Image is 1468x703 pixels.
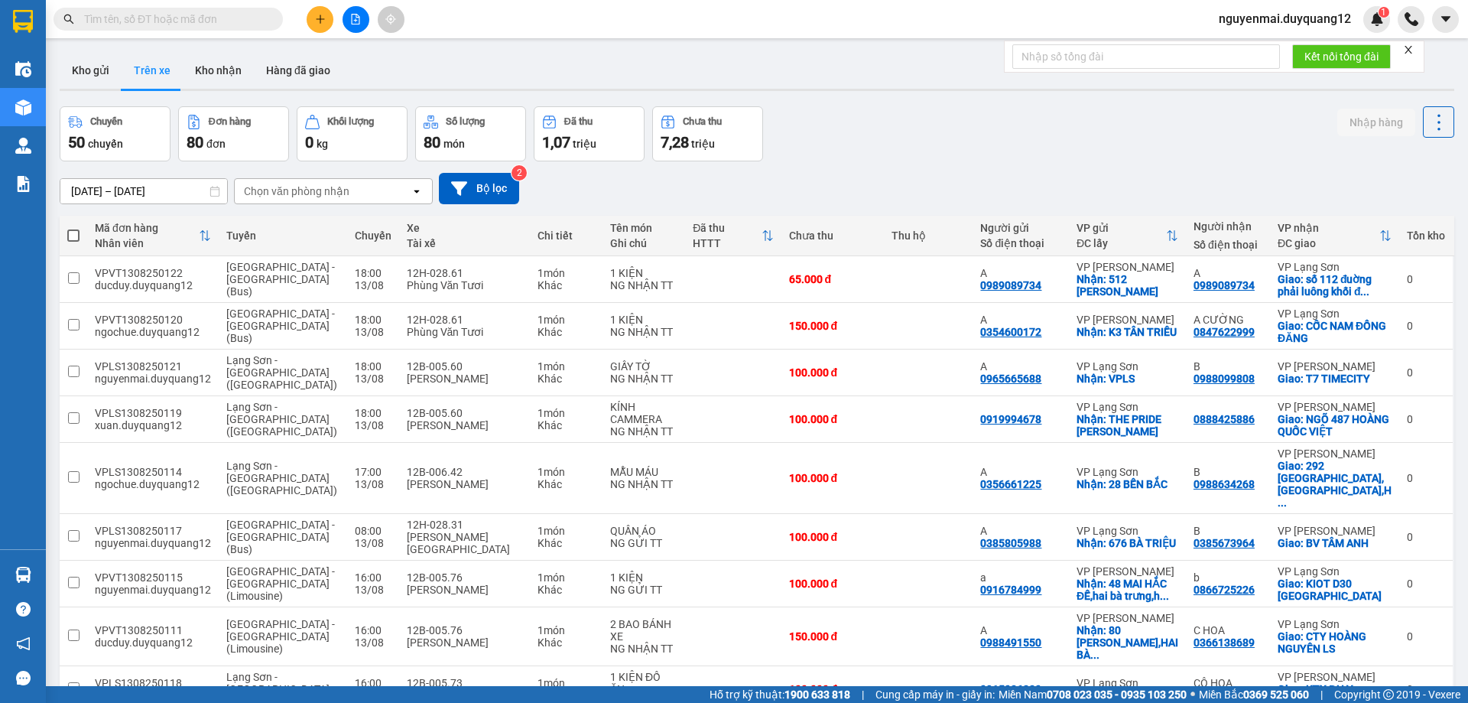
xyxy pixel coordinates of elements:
div: Khác [538,326,595,338]
div: VP [PERSON_NAME] [1278,448,1392,460]
div: 0866725226 [1194,584,1255,596]
div: nguyenmai.duyquang12 [95,373,211,385]
button: Kho gửi [60,52,122,89]
div: Chọn văn phòng nhận [244,184,349,199]
div: 100.000 đ [789,413,876,425]
img: warehouse-icon [15,567,31,583]
div: A [980,525,1060,537]
div: VPLS1308250118 [95,677,211,689]
div: Phùng Văn Tươi [407,326,523,338]
span: copyright [1383,689,1394,700]
div: VP gửi [1077,222,1166,234]
div: 16:00 [355,677,391,689]
div: VP [PERSON_NAME] [1077,612,1178,624]
div: ngochue.duyquang12 [95,326,211,338]
div: xuan.duyquang12 [95,419,211,431]
div: 13/08 [355,584,391,596]
div: 13/08 [355,537,391,549]
div: Ghi chú [610,237,677,249]
span: Lạng Sơn - [GEOGRAPHIC_DATA] ([GEOGRAPHIC_DATA]) [226,354,337,391]
div: 1 món [538,360,595,373]
span: Miền Bắc [1199,686,1309,703]
div: Số điện thoại [980,237,1060,249]
div: NG NHẬN TT [610,478,677,490]
div: Khác [538,279,595,291]
div: 100.000 đ [789,578,876,590]
div: Giao: T7 TIMECITY [1278,373,1392,385]
div: 0 [1407,472,1445,484]
div: NG NHẬN TT [610,643,677,655]
div: Chưa thu [789,229,876,242]
div: 100.000 đ [789,531,876,543]
div: 0988634268 [1194,478,1255,490]
div: 1 món [538,677,595,689]
span: question-circle [16,602,31,617]
div: 100.000 đ [789,366,876,379]
sup: 2 [512,165,527,181]
div: 12B-005.73 [407,677,523,689]
div: 0915036330 [980,683,1041,695]
span: ⚪️ [1190,692,1195,698]
div: Số điện thoại [1194,239,1262,251]
div: A [980,360,1060,373]
span: Cung cấp máy in - giấy in: [875,686,995,703]
img: solution-icon [15,176,31,192]
div: 0 [1407,630,1445,643]
div: 0988099808 [1194,373,1255,385]
div: Khác [538,478,595,490]
div: Giao: số 112 đuờng phải luông khối đại thắng [1278,273,1392,298]
span: 50 [68,133,85,151]
svg: open [411,185,423,197]
div: 1 món [538,466,595,478]
div: Đã thu [564,116,593,127]
div: 0385805988 [980,537,1041,549]
div: [PERSON_NAME] [407,584,523,596]
div: Nhận: THE PRIDE TRẦN PHÚ [1077,413,1178,438]
span: 1 [1381,7,1386,18]
div: 0 [1407,531,1445,543]
button: Kết nối tổng đài [1292,44,1391,69]
div: Giao: 292 TÂY SƠN,ĐỐNG ĐA,HÀ NỘI [1278,460,1392,509]
div: Xe [407,222,523,234]
button: file-add [343,6,369,33]
div: Người gửi [980,222,1060,234]
div: VPVT1308250122 [95,267,211,279]
img: icon-new-feature [1370,12,1384,26]
div: VP Lạng Sơn [1278,565,1392,578]
div: nguyenmai.duyquang12 [95,584,211,596]
div: NG NHẬN TT [610,279,677,291]
div: VP [PERSON_NAME] [1278,525,1392,537]
div: 150.000 đ [789,320,876,332]
div: NG GỬI TT [610,537,677,549]
div: 0847622999 [1194,326,1255,338]
div: Mã đơn hàng [95,222,199,234]
div: 13/08 [355,478,391,490]
div: Đã thu [693,222,761,234]
button: Chưa thu7,28 triệu [652,106,763,161]
div: 12H-028.61 [407,267,523,279]
div: 1 món [538,267,595,279]
div: 12H-028.61 [407,314,523,326]
div: VPLS1308250114 [95,466,211,478]
span: món [443,138,465,150]
div: Tên món [610,222,677,234]
span: [GEOGRAPHIC_DATA] - [GEOGRAPHIC_DATA] (Limousine) [226,565,335,602]
span: Miền Nam [999,686,1187,703]
div: [PERSON_NAME] [407,636,523,649]
div: 0366138689 [1194,636,1255,649]
div: Chưa thu [683,116,722,127]
div: NG GỬI TT [610,584,677,596]
div: 12B-005.60 [407,360,523,373]
input: Nhập số tổng đài [1012,44,1280,69]
div: VP Lạng Sơn [1077,401,1178,413]
span: Lạng Sơn - [GEOGRAPHIC_DATA] ([GEOGRAPHIC_DATA]) [226,460,337,496]
div: VP [PERSON_NAME] [1278,671,1392,683]
div: 0 [1407,413,1445,425]
div: KÍNH CAMMERA [610,401,677,425]
div: 18:00 [355,314,391,326]
img: warehouse-icon [15,138,31,154]
div: Nhận: VPLS [1077,373,1178,385]
div: 0356661225 [980,478,1041,490]
div: 16:00 [355,571,391,584]
div: 1 món [538,407,595,419]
